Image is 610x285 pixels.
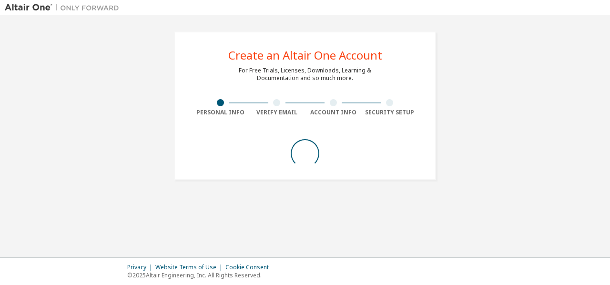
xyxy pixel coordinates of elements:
div: Privacy [127,264,155,271]
div: For Free Trials, Licenses, Downloads, Learning & Documentation and so much more. [239,67,371,82]
div: Personal Info [192,109,249,116]
img: Altair One [5,3,124,12]
div: Verify Email [249,109,305,116]
div: Website Terms of Use [155,264,225,271]
div: Create an Altair One Account [228,50,382,61]
div: Cookie Consent [225,264,274,271]
div: Security Setup [362,109,418,116]
div: Account Info [305,109,362,116]
p: © 2025 Altair Engineering, Inc. All Rights Reserved. [127,271,274,279]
